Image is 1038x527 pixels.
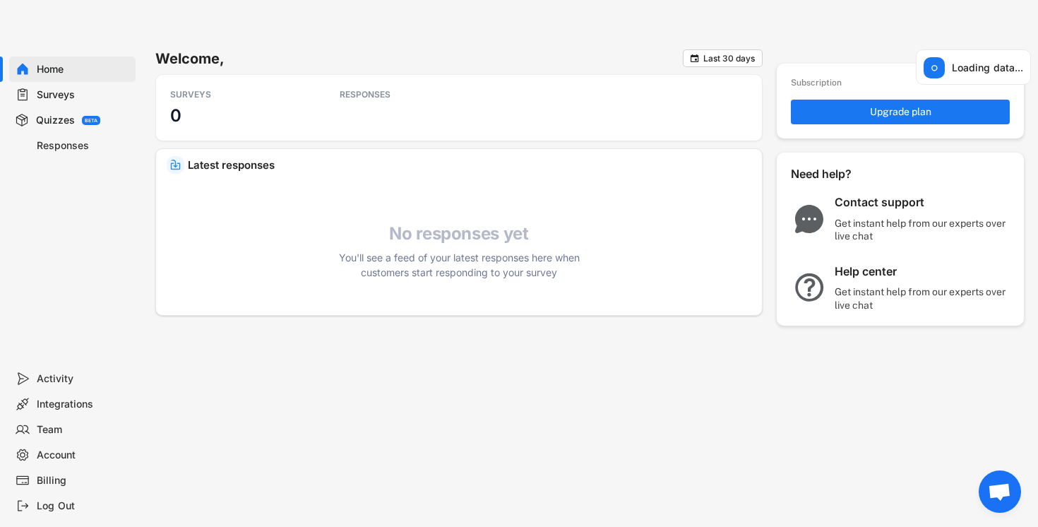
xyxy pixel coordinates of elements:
[170,105,181,126] h3: 0
[340,89,467,100] div: RESPONSES
[952,61,1023,74] div: Loading data...
[37,449,130,462] div: Account
[37,139,130,153] div: Responses
[188,160,751,170] div: Latest responses
[37,63,130,76] div: Home
[155,49,683,68] h6: Welcome,
[924,57,945,78] img: rings.svg
[37,499,130,513] div: Log Out
[37,88,130,102] div: Surveys
[170,89,297,100] div: SURVEYS
[36,114,75,127] div: Quizzes
[835,264,1011,279] div: Help center
[37,423,130,437] div: Team
[791,167,890,182] div: Need help?
[835,285,1011,311] div: Get instant help from our experts over live chat
[791,273,828,302] img: QuestionMarkInverseMajor.svg
[835,217,1011,242] div: Get instant help from our experts over live chat
[791,205,828,233] img: ChatMajor.svg
[689,53,700,64] button: 
[791,78,842,89] div: Subscription
[979,470,1021,513] div: Chat öffnen
[703,54,755,63] div: Last 30 days
[791,100,1010,124] button: Upgrade plan
[37,398,130,411] div: Integrations
[170,160,181,170] img: IncomingMajor.svg
[691,53,699,64] text: 
[332,250,586,280] div: You'll see a feed of your latest responses here when customers start responding to your survey
[37,372,130,386] div: Activity
[835,195,1011,210] div: Contact support
[37,474,130,487] div: Billing
[332,223,586,244] h4: No responses yet
[85,118,97,123] div: BETA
